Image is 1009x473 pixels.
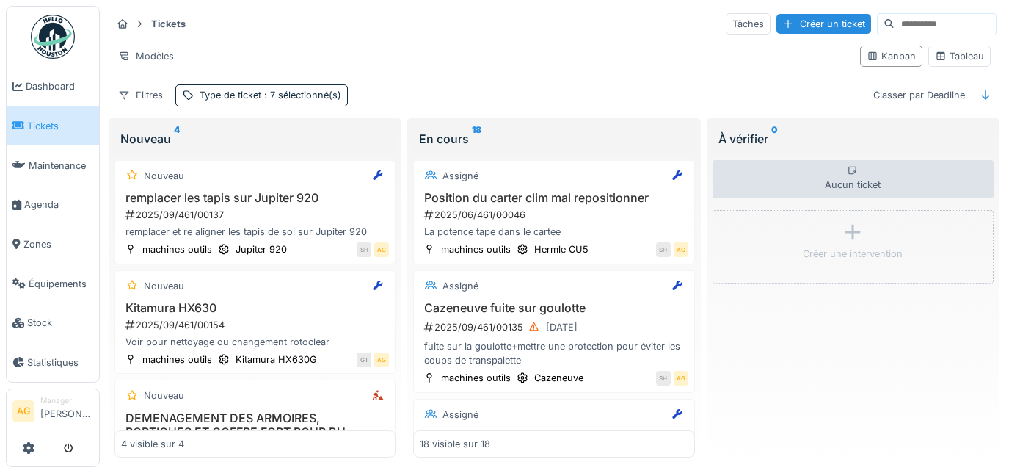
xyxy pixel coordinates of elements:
div: Créer un ticket [776,14,871,34]
h3: remplacer les tapis sur Jupiter 920 [121,191,389,205]
div: SH [357,242,371,257]
div: Assigné [442,408,478,422]
div: Jupiter 920 [236,242,287,256]
div: 2025/09/461/00154 [124,318,389,332]
a: Maintenance [7,145,99,185]
span: Tickets [27,119,93,133]
div: Nouveau [144,169,184,183]
div: 4 visible sur 4 [121,437,184,451]
div: Tableau [935,49,984,63]
div: machines outils [441,242,511,256]
a: Agenda [7,185,99,225]
div: AG [674,371,688,386]
div: Aucun ticket [713,160,994,198]
li: [PERSON_NAME] [40,395,93,427]
span: Stock [27,316,93,330]
div: machines outils [142,353,212,367]
span: Équipements [29,277,93,291]
h3: Cazeneuve fuite sur goulotte [420,301,688,315]
div: [DATE] [546,320,578,334]
div: Nouveau [144,279,184,293]
div: GT [357,353,371,367]
span: : 7 sélectionné(s) [261,90,341,101]
a: Zones [7,225,99,264]
a: Dashboard [7,67,99,106]
div: Modèles [112,46,181,67]
a: Stock [7,303,99,343]
span: Dashboard [26,79,93,93]
span: Zones [23,237,93,251]
a: Équipements [7,264,99,303]
h3: Hermle Cu3 [420,430,688,444]
div: Créer une intervention [803,247,903,261]
div: AG [374,353,389,367]
div: À vérifier [718,130,988,148]
div: Cazeneuve [534,371,583,385]
div: SH [656,371,671,386]
div: Type de ticket [200,88,341,102]
a: Tickets [7,106,99,146]
a: AG Manager[PERSON_NAME] [12,395,93,430]
div: Nouveau [144,389,184,402]
div: Kanban [867,49,916,63]
sup: 4 [174,130,180,148]
div: Kitamura HX630G [236,353,317,367]
div: Voir pour nettoyage ou changement rotoclear [121,335,389,349]
div: machines outils [441,371,511,385]
div: remplacer et re aligner les tapis de sol sur Jupiter 920 [121,225,389,239]
span: Maintenance [29,159,93,173]
div: 18 visible sur 18 [420,437,490,451]
div: Nouveau [120,130,390,148]
div: Manager [40,395,93,406]
div: 2025/09/461/00137 [124,208,389,222]
div: 2025/09/461/00135 [423,318,688,336]
sup: 18 [472,130,481,148]
div: fuite sur la goulotte+mettre une protection pour éviter les coups de transpalette [420,339,688,367]
div: Tâches [726,13,771,35]
h3: Kitamura HX630 [121,301,389,315]
div: AG [674,242,688,257]
div: Assigné [442,279,478,293]
div: SH [656,242,671,257]
span: Statistiques [27,355,93,369]
div: Hermle CU5 [534,242,589,256]
h3: Position du carter clim mal repositionner [420,191,688,205]
div: La potence tape dans le cartee [420,225,688,239]
div: machines outils [142,242,212,256]
li: AG [12,400,34,422]
div: Assigné [442,169,478,183]
a: Statistiques [7,343,99,383]
strong: Tickets [145,17,192,31]
img: Badge_color-CXgf-gQk.svg [31,15,75,59]
span: Agenda [24,198,93,212]
div: En cours [419,130,688,148]
div: AG [374,242,389,257]
h3: DEMENAGEMENT DES ARMOIRES, PORTIQUES ET COFFRE FORT POUR BU POMPE [121,411,389,454]
div: Filtres [112,84,170,106]
sup: 0 [771,130,778,148]
div: 2025/06/461/00046 [423,208,688,222]
div: Classer par Deadline [867,84,972,106]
